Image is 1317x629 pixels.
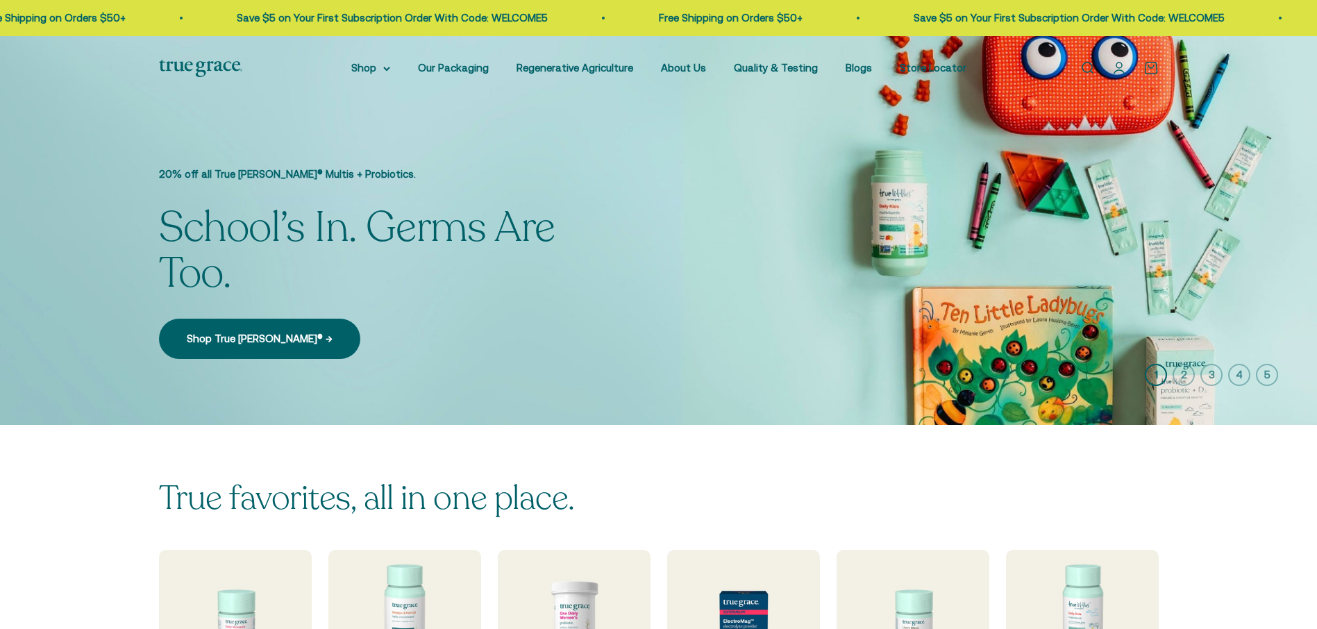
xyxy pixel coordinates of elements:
[1145,364,1167,386] button: 1
[517,62,633,74] a: Regenerative Agriculture
[351,60,390,76] summary: Shop
[1256,364,1278,386] button: 5
[1228,364,1250,386] button: 4
[418,62,489,74] a: Our Packaging
[159,199,555,302] split-lines: School’s In. Germs Are Too.
[734,62,818,74] a: Quality & Testing
[846,62,872,74] a: Blogs
[1200,364,1223,386] button: 3
[1173,364,1195,386] button: 2
[661,62,706,74] a: About Us
[912,10,1223,26] p: Save $5 on Your First Subscription Order With Code: WELCOME5
[235,10,546,26] p: Save $5 on Your First Subscription Order With Code: WELCOME5
[159,166,617,183] p: 20% off all True [PERSON_NAME]® Multis + Probiotics.
[900,62,966,74] a: Store Locator
[657,12,801,24] a: Free Shipping on Orders $50+
[159,476,575,521] split-lines: True favorites, all in one place.
[159,319,360,359] a: Shop True [PERSON_NAME]® →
